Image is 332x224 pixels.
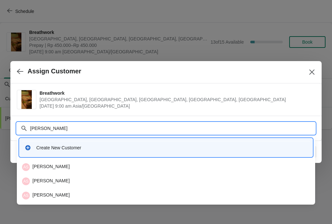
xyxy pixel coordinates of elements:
[17,174,315,188] li: Ahmet Sulek
[22,177,310,185] div: [PERSON_NAME]
[23,165,29,169] text: AS
[22,192,310,199] div: [PERSON_NAME]
[40,103,312,109] span: [DATE] 9:00 am Asia/[GEOGRAPHIC_DATA]
[23,179,29,184] text: AS
[40,90,312,96] span: Breathwork
[17,161,315,174] li: Ahmet Sulek
[23,193,29,198] text: AS
[22,163,310,171] div: [PERSON_NAME]
[22,192,30,199] span: Ahmet Sulek
[22,177,30,185] span: Ahmet Sulek
[22,163,30,171] span: Ahmet Sulek
[21,90,32,109] img: Breathwork | Potato Head Suites & Studios, Jalan Petitenget, Seminyak, Badung Regency, Bali, Indo...
[40,96,312,103] span: [GEOGRAPHIC_DATA], [GEOGRAPHIC_DATA], [GEOGRAPHIC_DATA], [GEOGRAPHIC_DATA], [GEOGRAPHIC_DATA]
[28,68,81,75] h2: Assign Customer
[17,188,315,202] li: Ahmet Sulek
[36,144,307,151] div: Create New Customer
[306,66,318,78] button: Close
[30,123,315,134] input: Search customer name or email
